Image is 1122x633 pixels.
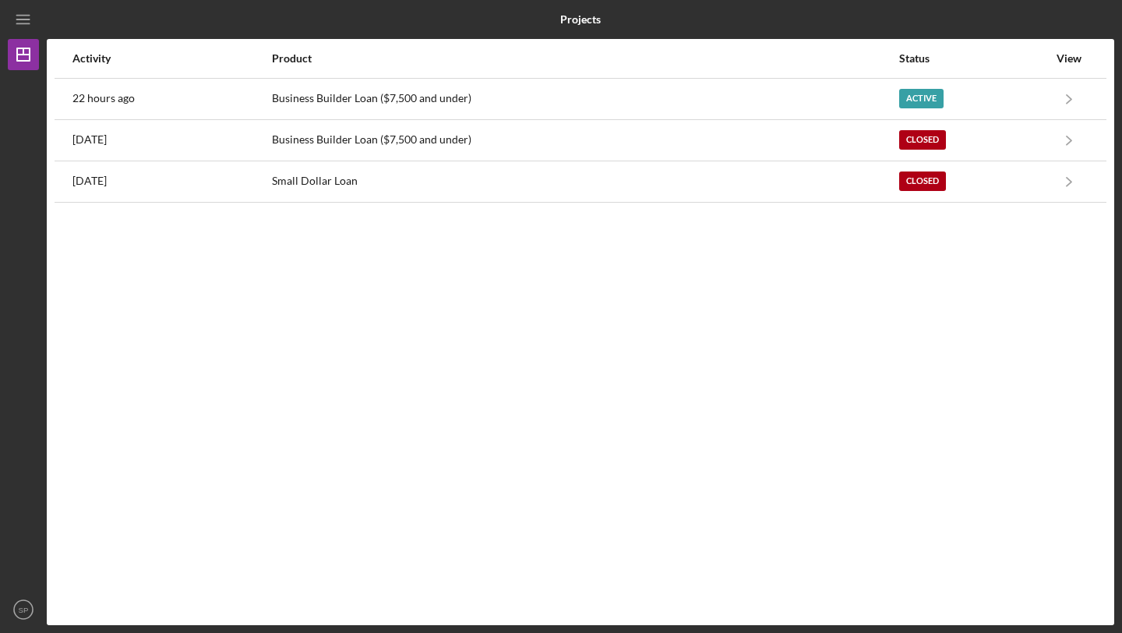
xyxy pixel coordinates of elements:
[272,121,898,160] div: Business Builder Loan ($7,500 and under)
[272,162,898,201] div: Small Dollar Loan
[560,13,601,26] b: Projects
[72,175,107,187] time: 2024-03-05 20:04
[19,606,29,614] text: SP
[272,52,898,65] div: Product
[899,172,946,191] div: Closed
[1050,52,1088,65] div: View
[899,89,944,108] div: Active
[8,594,39,625] button: SP
[899,52,1048,65] div: Status
[272,80,898,118] div: Business Builder Loan ($7,500 and under)
[72,92,135,104] time: 2025-10-11 19:15
[899,130,946,150] div: Closed
[72,133,107,146] time: 2024-08-03 02:41
[72,52,270,65] div: Activity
